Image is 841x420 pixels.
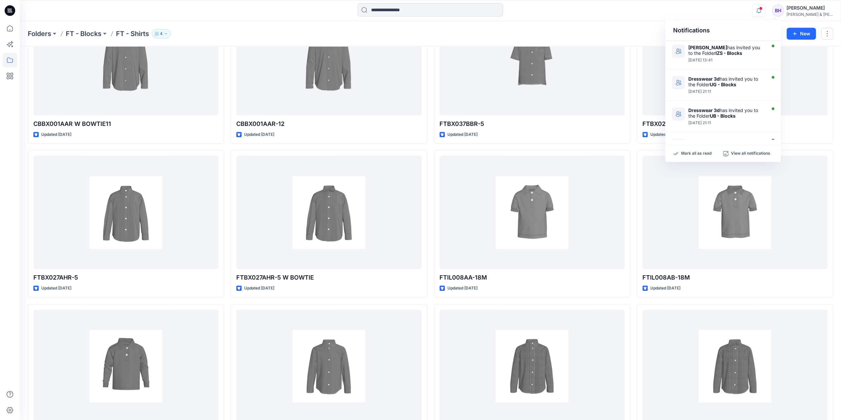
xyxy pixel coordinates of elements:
[236,156,421,269] a: FTBX027AHR-5 W BOWTIE
[440,119,625,129] p: FTBX037BBR-5
[650,285,680,292] p: Updated [DATE]
[710,113,736,119] strong: UB - Blocks
[688,139,764,150] div: has invited you to the Folder
[33,273,218,282] p: FTBX027AHR-5
[672,76,685,89] img: UG - Blocks
[786,4,833,12] div: [PERSON_NAME]
[672,45,685,58] img: IZS - Blocks
[116,29,149,38] p: FT - Shirts
[672,107,685,121] img: UB - Blocks
[33,156,218,269] a: FTBX027AHR-5
[244,131,274,138] p: Updated [DATE]
[236,119,421,129] p: CBBX001AAR-12
[642,273,827,282] p: FTIL008AB-18M
[66,29,101,38] a: FT - Blocks
[650,131,680,138] p: Updated [DATE]
[152,29,171,38] button: 4
[440,2,625,115] a: FTBX037BBR-5
[665,20,781,41] div: Notifications
[688,107,764,119] div: has invited you to the Folder
[672,139,685,152] img: VH - Blocks
[731,151,770,157] p: View all notifications
[447,285,478,292] p: Updated [DATE]
[688,76,764,87] div: has invited you to the Folder
[33,2,218,115] a: CBBX001AAR W BOWTIE11
[688,76,720,82] strong: Dresswear 3d
[440,273,625,282] p: FTIL008AA-18M
[28,29,51,38] a: Folders
[440,156,625,269] a: FTIL008AA-18M
[688,45,727,50] strong: [PERSON_NAME]
[688,45,764,56] div: has invited you to the Folder
[642,156,827,269] a: FTIL008AB-18M
[236,273,421,282] p: FTBX027AHR-5 W BOWTIE
[710,82,736,87] strong: UG - Blocks
[41,131,71,138] p: Updated [DATE]
[41,285,71,292] p: Updated [DATE]
[447,131,478,138] p: Updated [DATE]
[642,119,827,129] p: FTBX027__ CONVERTABLE SLEEVE W BOWTIE
[642,2,827,115] a: FTBX027__ CONVERTABLE SLEEVE W BOWTIE
[688,58,764,62] div: Friday, August 29, 2025 13:41
[244,285,274,292] p: Updated [DATE]
[33,119,218,129] p: CBBX001AAR W BOWTIE11
[772,5,784,17] div: BH
[688,107,720,113] strong: Dresswear 3d
[160,30,163,37] p: 4
[688,139,720,144] strong: Dresswear 3d
[715,50,742,56] strong: IZS - Blocks
[236,2,421,115] a: CBBX001AAR-12
[681,151,711,157] p: Mark all as read
[786,12,833,17] div: [PERSON_NAME] & [PERSON_NAME]
[688,121,764,125] div: Thursday, August 28, 2025 21:11
[688,89,764,94] div: Thursday, August 28, 2025 21:11
[786,28,816,40] button: New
